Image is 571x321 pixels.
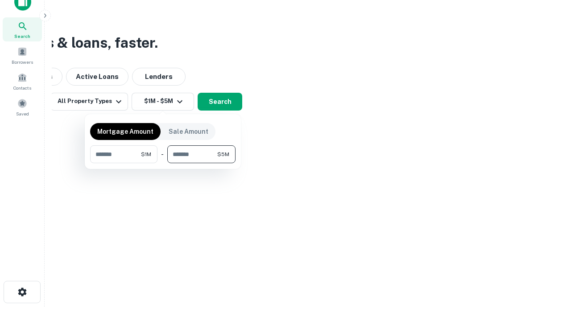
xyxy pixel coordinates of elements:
[161,145,164,163] div: -
[217,150,229,158] span: $5M
[141,150,151,158] span: $1M
[169,127,208,136] p: Sale Amount
[97,127,153,136] p: Mortgage Amount
[526,250,571,292] iframe: Chat Widget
